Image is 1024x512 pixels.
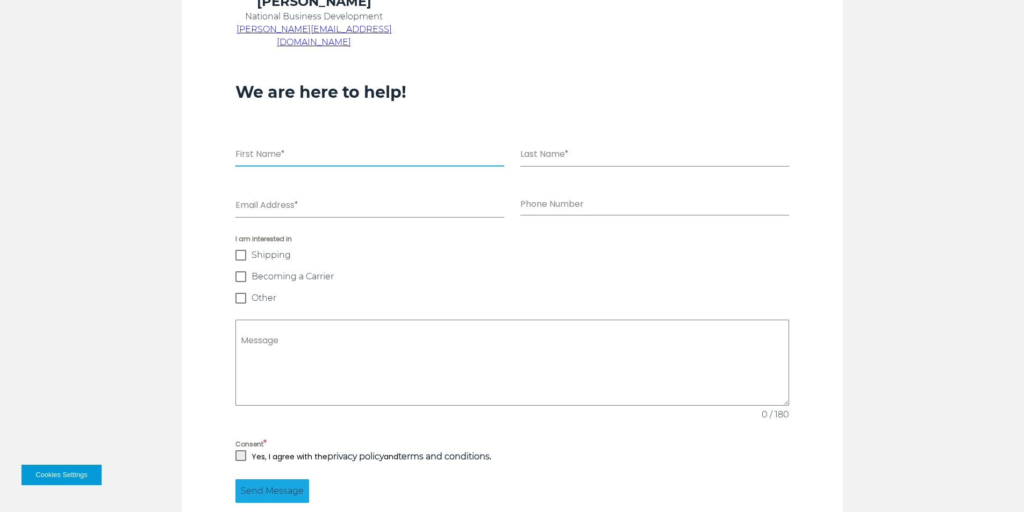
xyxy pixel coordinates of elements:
a: privacy policy [327,451,384,461]
span: Shipping [252,250,291,261]
p: Yes, I agree with the and [252,450,491,463]
span: Send Message [241,485,304,497]
label: Shipping [235,250,789,261]
span: 0 / 180 [762,408,789,421]
button: Cookies Settings [22,465,102,485]
h3: We are here to help! [235,82,789,103]
a: [PERSON_NAME][EMAIL_ADDRESS][DOMAIN_NAME] [237,24,392,47]
span: I am interested in [235,234,789,244]
label: Consent [235,437,789,450]
button: Send Message [235,479,309,503]
span: Becoming a Carrier [252,271,334,282]
span: Other [252,293,276,304]
p: National Business Development [235,10,393,23]
strong: . [398,451,491,462]
a: terms and conditions [398,451,490,461]
label: Other [235,293,789,304]
label: Becoming a Carrier [235,271,789,282]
